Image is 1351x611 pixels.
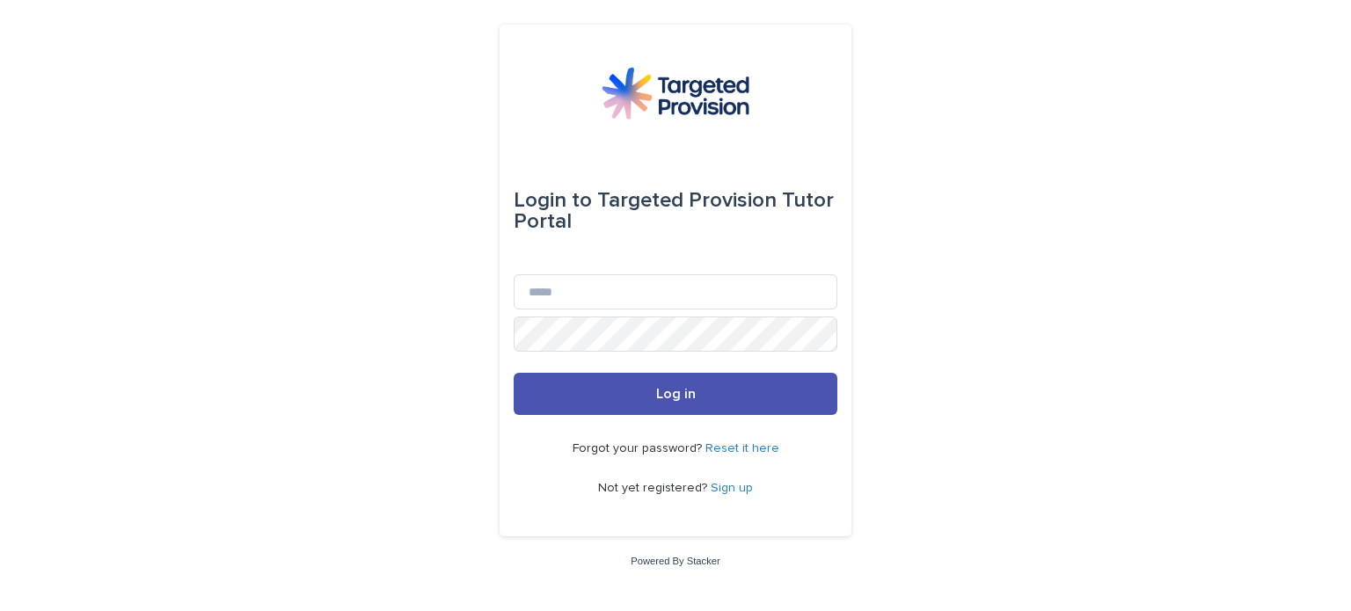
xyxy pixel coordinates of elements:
[656,387,696,401] span: Log in
[514,190,592,211] span: Login to
[573,442,705,455] span: Forgot your password?
[602,67,749,120] img: M5nRWzHhSzIhMunXDL62
[598,482,711,494] span: Not yet registered?
[514,373,837,415] button: Log in
[631,556,719,566] a: Powered By Stacker
[705,442,779,455] a: Reset it here
[514,176,837,246] div: Targeted Provision Tutor Portal
[711,482,753,494] a: Sign up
